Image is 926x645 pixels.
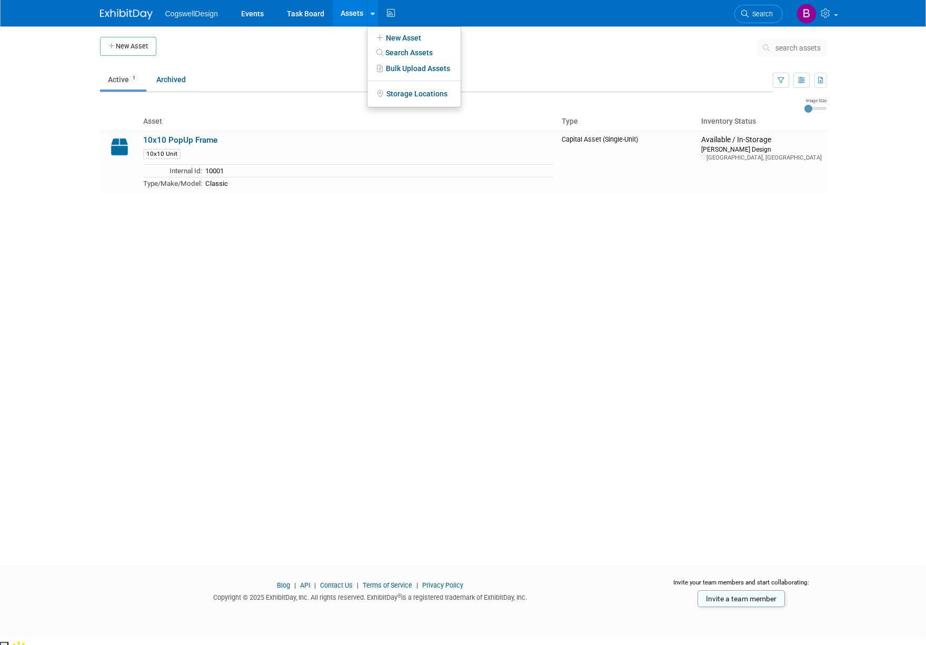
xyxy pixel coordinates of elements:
[143,149,181,159] div: 10x10 Unit
[104,135,135,158] img: Capital-Asset-Icon-2.png
[354,581,361,589] span: |
[143,165,202,177] td: Internal Id:
[367,31,461,45] a: New Asset
[397,593,401,599] sup: ®
[202,177,553,189] td: Classic
[277,581,290,589] a: Blog
[367,60,461,77] a: Bulk Upload Assets
[656,578,827,594] div: Invite your team members and start collaborating:
[139,113,557,131] th: Asset
[757,39,827,56] button: search assets
[320,581,353,589] a: Contact Us
[557,113,698,131] th: Type
[422,581,463,589] a: Privacy Policy
[143,135,217,145] a: 10x10 PopUp Frame
[367,85,461,102] a: Storage Locations
[202,165,553,177] td: 10001
[300,581,310,589] a: API
[698,590,785,607] a: Invite a team member
[100,590,641,602] div: Copyright © 2025 ExhibitDay, Inc. All rights reserved. ExhibitDay is a registered trademark of Ex...
[804,97,827,104] div: Image Size
[130,74,138,82] span: 1
[367,45,461,60] a: Search Assets
[165,9,218,18] span: CogswellDesign
[312,581,318,589] span: |
[143,177,202,189] td: Type/Make/Model:
[701,135,822,145] div: Available / In-Storage
[414,581,421,589] span: |
[701,145,822,154] div: [PERSON_NAME] Design
[734,5,783,23] a: Search
[100,9,153,19] img: ExhibitDay
[363,581,412,589] a: Terms of Service
[796,4,817,24] img: Benjamin Hudgins
[775,44,821,52] span: search assets
[557,131,698,193] td: Capital Asset (Single-Unit)
[100,37,156,56] button: New Asset
[148,70,194,90] a: Archived
[292,581,298,589] span: |
[749,10,773,18] span: Search
[100,70,146,90] a: Active1
[701,154,822,162] div: [GEOGRAPHIC_DATA], [GEOGRAPHIC_DATA]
